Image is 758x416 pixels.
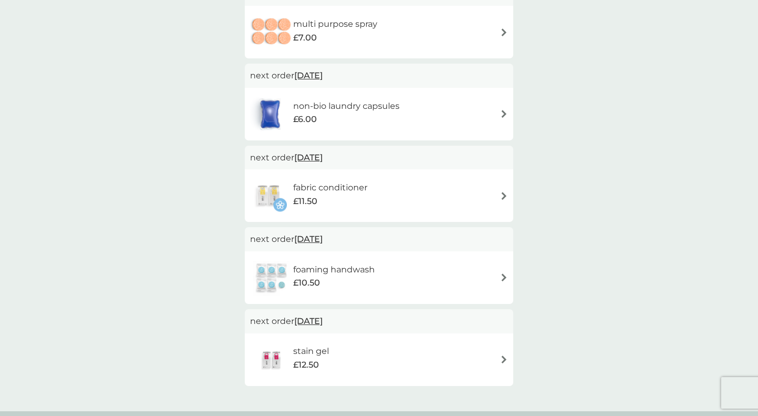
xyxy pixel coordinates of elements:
img: foaming handwash [250,259,293,296]
p: next order [250,69,508,83]
img: non-bio laundry capsules [250,96,290,133]
h6: stain gel [293,344,329,358]
h6: multi purpose spray [293,17,377,31]
img: arrow right [500,28,508,36]
p: next order [250,232,508,246]
h6: foaming handwash [293,263,375,277]
img: multi purpose spray [250,14,293,50]
img: arrow right [500,273,508,281]
img: arrow right [500,356,508,363]
h6: fabric conditioner [293,181,367,195]
span: £10.50 [293,276,320,290]
span: £11.50 [293,195,317,208]
span: £7.00 [293,31,317,45]
img: stain gel [250,341,293,378]
img: arrow right [500,110,508,118]
span: [DATE] [294,229,323,249]
p: next order [250,314,508,328]
img: arrow right [500,192,508,200]
h6: non-bio laundry capsules [293,99,400,113]
span: £6.00 [293,113,317,126]
img: fabric conditioner [250,177,287,214]
span: [DATE] [294,147,323,168]
p: next order [250,151,508,165]
span: [DATE] [294,65,323,86]
span: [DATE] [294,311,323,331]
span: £12.50 [293,358,319,372]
